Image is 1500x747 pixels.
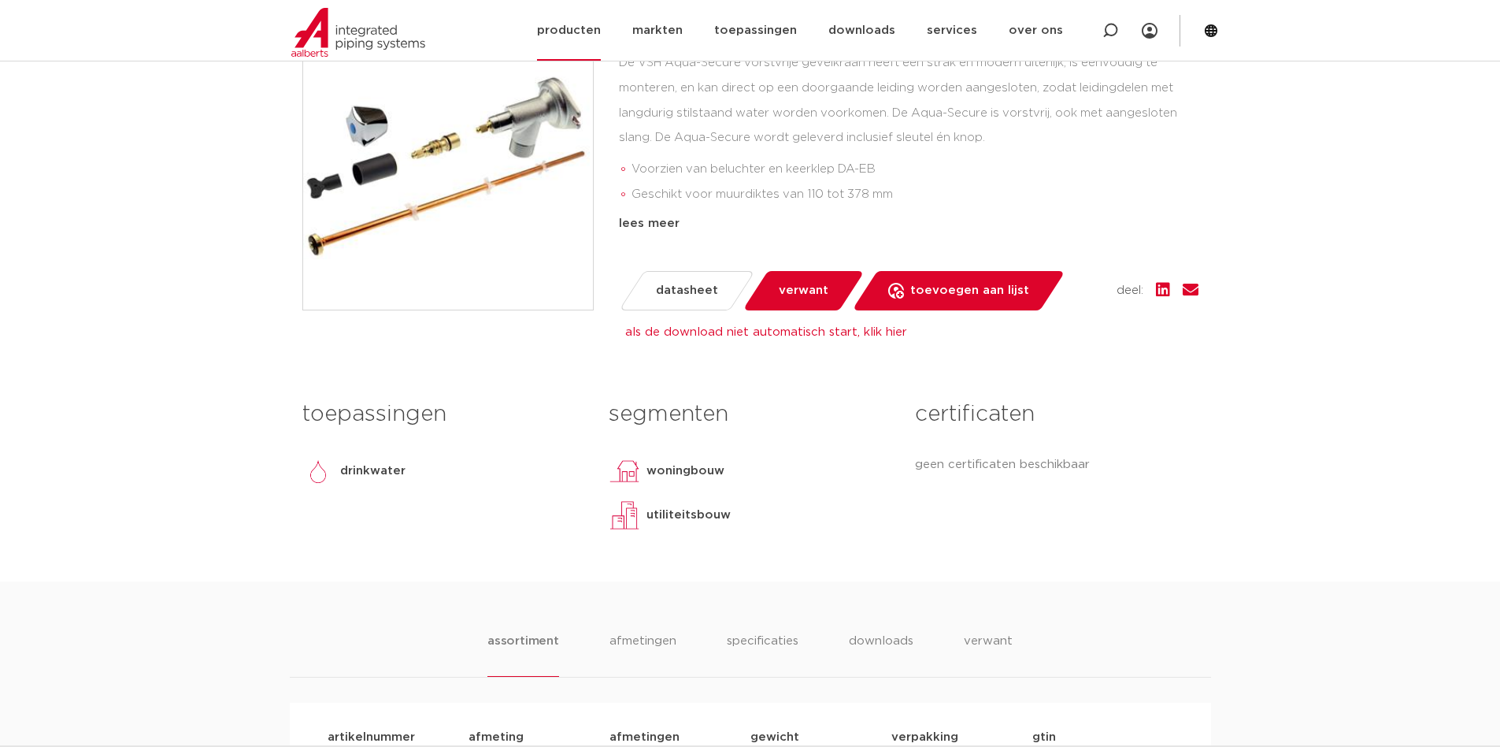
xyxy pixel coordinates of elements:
p: verpakking [891,728,1032,747]
h3: toepassingen [302,399,585,430]
p: gtin [1032,728,1173,747]
div: De VSH Aqua-Secure vorstvrije gevelkraan heeft een strak en modern uiterlijk, is eenvoudig te mon... [619,50,1198,208]
li: Geschikt voor muurdiktes van 110 tot 378 mm [631,182,1198,207]
li: assortiment [487,632,559,677]
li: afmetingen [609,632,676,677]
li: specificaties [727,632,798,677]
img: Product Image for VSH Aqua-Secure vorstvrije gevelkraan onderdelen [303,20,593,310]
img: utiliteitsbouw [609,500,640,531]
li: Voorzien van beluchter en keerklep DA-EB [631,157,1198,182]
span: toevoegen aan lijst [910,278,1029,303]
li: downloads [849,632,913,677]
h3: certificaten [915,399,1198,430]
p: geen certificaten beschikbaar [915,455,1198,474]
p: drinkwater [340,462,406,481]
div: lees meer [619,214,1198,233]
p: woningbouw [646,462,724,481]
span: verwant [779,278,828,303]
img: drinkwater [302,455,334,487]
h3: segmenten [609,399,891,430]
p: artikelnummer [328,728,469,747]
img: woningbouw [609,455,640,487]
li: verwant [964,632,1013,677]
a: verwant [742,271,864,310]
a: als de download niet automatisch start, klik hier [625,326,907,338]
p: afmetingen [609,728,750,747]
p: gewicht [750,728,891,747]
span: deel: [1117,281,1143,300]
p: afmeting [469,728,609,747]
a: datasheet [618,271,754,310]
p: utiliteitsbouw [646,506,731,525]
span: datasheet [656,278,718,303]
